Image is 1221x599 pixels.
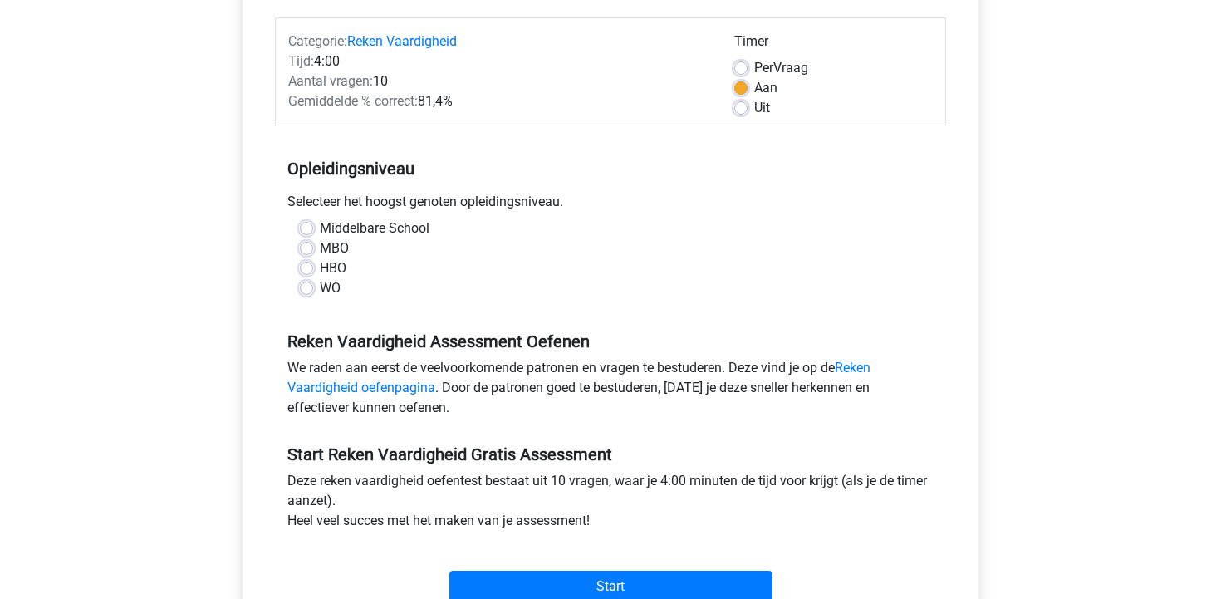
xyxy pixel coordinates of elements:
label: Vraag [754,58,808,78]
label: Uit [754,98,770,118]
span: Aantal vragen: [288,73,373,89]
h5: Opleidingsniveau [287,152,934,185]
h5: Start Reken Vaardigheid Gratis Assessment [287,444,934,464]
label: MBO [320,238,349,258]
div: We raden aan eerst de veelvoorkomende patronen en vragen te bestuderen. Deze vind je op de . Door... [275,358,946,425]
div: 10 [276,71,722,91]
div: 4:00 [276,52,722,71]
label: HBO [320,258,346,278]
span: Per [754,60,773,76]
div: Selecteer het hoogst genoten opleidingsniveau. [275,192,946,218]
a: Reken Vaardigheid [347,33,457,49]
div: 81,4% [276,91,722,111]
label: Middelbare School [320,218,429,238]
span: Tijd: [288,53,314,69]
div: Deze reken vaardigheid oefentest bestaat uit 10 vragen, waar je 4:00 minuten de tijd voor krijgt ... [275,471,946,538]
label: WO [320,278,341,298]
h5: Reken Vaardigheid Assessment Oefenen [287,331,934,351]
div: Timer [734,32,933,58]
span: Categorie: [288,33,347,49]
span: Gemiddelde % correct: [288,93,418,109]
label: Aan [754,78,777,98]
